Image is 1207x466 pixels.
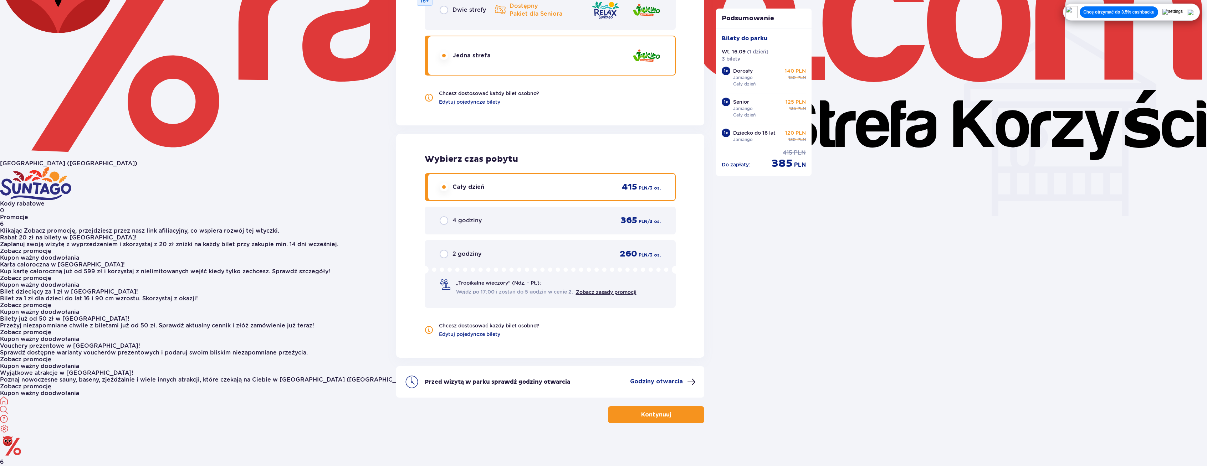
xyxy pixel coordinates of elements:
[630,378,696,386] button: Godziny otwarcia
[722,55,740,62] p: 3 bilety
[452,183,484,191] p: Cały dzień
[797,105,806,112] p: PLN
[733,67,753,74] p: Dorosły
[648,218,661,225] p: / 3 os.
[630,378,683,385] p: Godziny otwarcia
[405,375,419,389] img: clock icon
[641,411,671,419] p: Kontynuuj
[456,279,541,286] p: „Tropikalne wieczory" (Ndz. - Pt.):
[788,74,796,81] p: 150
[786,98,806,105] p: 125 PLN
[788,136,796,143] p: 130
[439,98,500,105] a: Edytuj pojedyncze bilety
[439,322,539,329] p: Chcesz dostosować każdy bilet osobno?
[783,149,792,157] p: 415
[794,161,806,169] p: PLN
[747,48,768,55] p: ( 1 dzień )
[785,129,806,136] p: 120 PLN
[733,98,749,105] p: Senior
[722,98,730,106] div: 1 x
[639,185,648,191] p: PLN
[722,48,746,55] p: Wt. 16.09
[452,250,481,258] p: 2 godziny
[620,249,637,259] p: 260
[425,154,676,165] p: Wybierz czas pobytu
[452,52,491,59] p: Jedna strefa
[733,105,753,112] p: Jamango
[439,331,500,338] a: Edytuj pojedyncze bilety
[648,252,661,258] p: / 3 os.
[722,161,750,168] p: Do zapłaty :
[622,182,637,192] p: 415
[794,149,806,157] p: PLN
[439,90,539,97] p: Chcesz dostosować każdy bilet osobno?
[785,67,806,74] p: 140 PLN
[621,215,637,226] p: 365
[733,136,753,143] p: Jamango
[772,157,793,170] p: 385
[722,129,730,137] div: 1 x
[733,112,756,118] p: Cały dzień
[425,378,570,386] p: Przed wizytą w parku sprawdź godziny otwarcia
[576,289,636,295] a: Zobacz zasady promocji
[789,105,796,112] p: 135
[452,6,486,14] p: Dwie strefy
[733,129,776,136] p: Dziecko do 16 lat
[639,252,648,258] p: PLN
[648,185,661,191] p: / 3 os.
[632,46,661,66] img: zone logo
[722,35,768,42] p: Bilety do parku
[722,67,730,75] div: 1 x
[797,74,806,81] p: PLN
[797,136,806,143] p: PLN
[608,406,704,423] button: Kontynuuj
[639,218,648,225] p: PLN
[456,288,573,295] span: Wejdź po 17:00 i zostań do 5 godzin w cenie 2.
[733,74,753,81] p: Jamango
[716,14,812,23] p: Podsumowanie
[510,2,562,18] p: Dostępny Pakiet dla Seniora
[452,217,482,224] p: 4 godziny
[733,81,756,87] p: Cały dzień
